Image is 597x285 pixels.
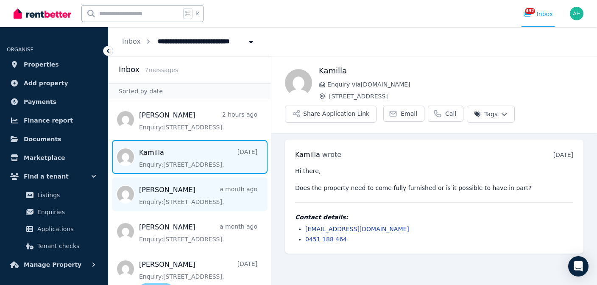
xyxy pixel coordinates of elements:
[139,148,257,169] a: Kamilla[DATE]Enquiry:[STREET_ADDRESS].
[474,110,497,118] span: Tags
[7,112,101,129] a: Finance report
[37,207,95,217] span: Enquiries
[24,171,69,182] span: Find a tenant
[7,93,101,110] a: Payments
[428,106,463,122] a: Call
[305,236,347,243] a: 0451 188 464
[37,224,95,234] span: Applications
[10,204,98,221] a: Enquiries
[525,8,535,14] span: 492
[305,226,409,232] a: [EMAIL_ADDRESS][DOMAIN_NAME]
[401,109,417,118] span: Email
[467,106,515,123] button: Tags
[24,78,68,88] span: Add property
[119,64,139,75] h2: Inbox
[7,131,101,148] a: Documents
[295,167,573,192] pre: Hi there, Does the property need to come fully furnished or is it possible to have in part?
[7,149,101,166] a: Marketplace
[568,256,589,277] div: Open Intercom Messenger
[7,47,33,53] span: ORGANISE
[319,65,583,77] h1: Kamilla
[122,37,141,45] a: Inbox
[24,97,56,107] span: Payments
[10,237,98,254] a: Tenant checks
[10,221,98,237] a: Applications
[295,151,320,159] span: Kamilla
[37,190,95,200] span: Listings
[7,256,101,273] button: Manage Property
[383,106,424,122] a: Email
[24,134,61,144] span: Documents
[10,187,98,204] a: Listings
[24,260,81,270] span: Manage Property
[139,185,257,206] a: [PERSON_NAME]a month agoEnquiry:[STREET_ADDRESS].
[14,7,71,20] img: RentBetter
[109,83,271,99] div: Sorted by date
[285,69,312,96] img: Kamilla
[24,115,73,126] span: Finance report
[295,213,573,221] h4: Contact details:
[145,67,178,73] span: 7 message s
[7,75,101,92] a: Add property
[523,10,553,18] div: Inbox
[570,7,583,20] img: Alloggio Hotels
[285,106,377,123] button: Share Application Link
[329,92,583,101] span: [STREET_ADDRESS]
[37,241,95,251] span: Tenant checks
[7,168,101,185] button: Find a tenant
[445,109,456,118] span: Call
[109,27,269,56] nav: Breadcrumb
[553,151,573,158] time: [DATE]
[327,80,583,89] span: Enquiry via [DOMAIN_NAME]
[139,222,257,243] a: [PERSON_NAME]a month agoEnquiry:[STREET_ADDRESS].
[139,110,257,131] a: [PERSON_NAME]2 hours agoEnquiry:[STREET_ADDRESS].
[196,10,199,17] span: k
[322,151,341,159] span: wrote
[24,59,59,70] span: Properties
[7,56,101,73] a: Properties
[24,153,65,163] span: Marketplace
